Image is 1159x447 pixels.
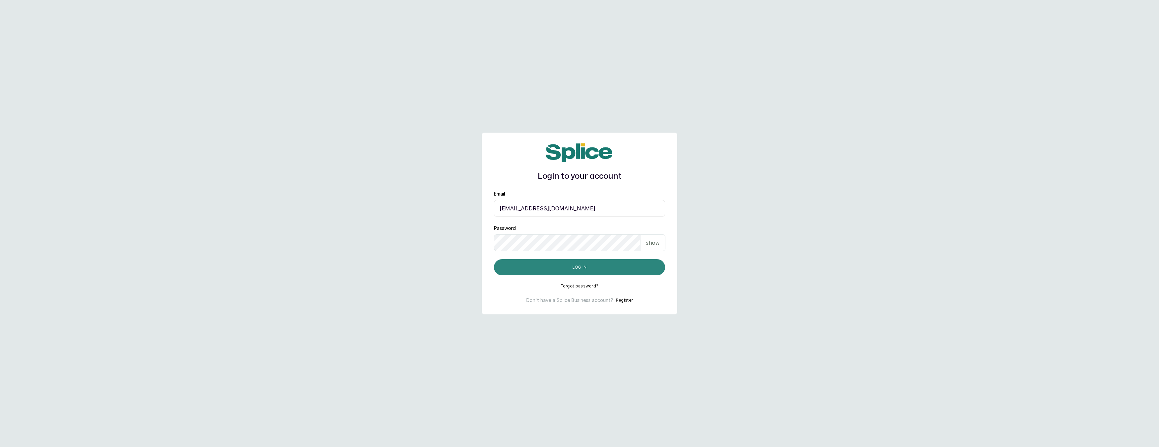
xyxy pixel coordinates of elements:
[494,191,505,197] label: Email
[561,283,599,289] button: Forgot password?
[616,297,633,304] button: Register
[494,225,516,232] label: Password
[494,170,665,182] h1: Login to your account
[494,200,665,217] input: email@acme.com
[526,297,613,304] p: Don't have a Splice Business account?
[646,239,660,247] p: show
[494,259,665,275] button: Log in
